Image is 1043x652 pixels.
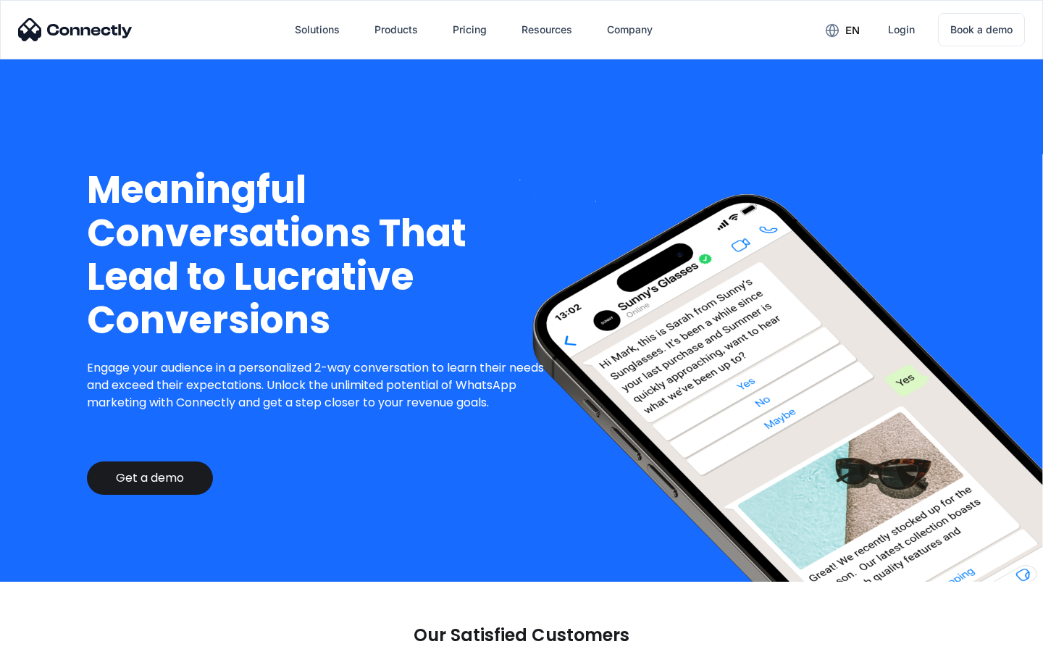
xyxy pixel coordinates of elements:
div: Solutions [295,20,340,40]
img: Connectly Logo [18,18,133,41]
h1: Meaningful Conversations That Lead to Lucrative Conversions [87,168,556,342]
div: Get a demo [116,471,184,485]
div: Products [363,12,430,47]
div: Login [888,20,915,40]
a: Book a demo [938,13,1025,46]
div: Products [374,20,418,40]
div: en [845,20,860,41]
div: Pricing [453,20,487,40]
div: Company [595,12,664,47]
div: Resources [510,12,584,47]
ul: Language list [29,627,87,647]
div: Company [607,20,653,40]
div: Resources [521,20,572,40]
p: Engage your audience in a personalized 2-way conversation to learn their needs and exceed their e... [87,359,556,411]
a: Login [876,12,926,47]
a: Pricing [441,12,498,47]
div: en [814,19,871,41]
div: Solutions [283,12,351,47]
aside: Language selected: English [14,627,87,647]
p: Our Satisfied Customers [414,625,629,645]
a: Get a demo [87,461,213,495]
